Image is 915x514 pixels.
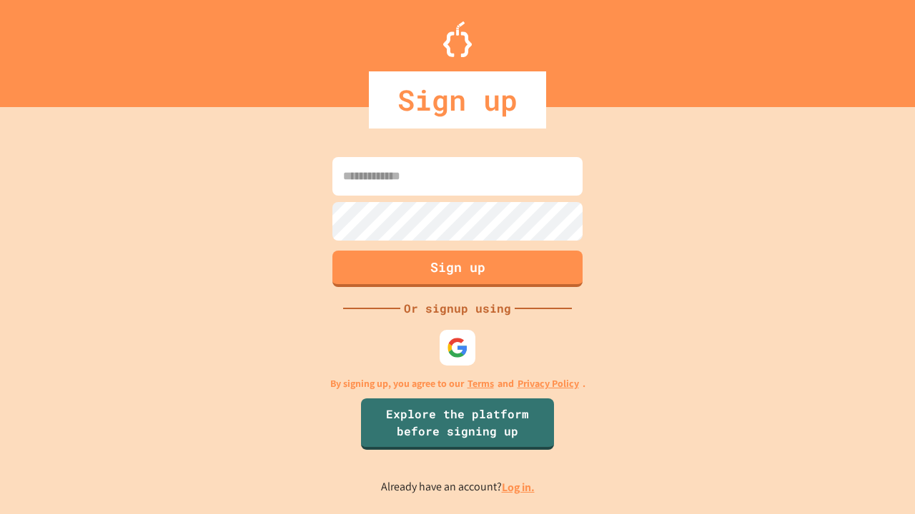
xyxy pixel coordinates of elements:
[332,251,583,287] button: Sign up
[468,376,494,391] a: Terms
[400,300,515,317] div: Or signup using
[369,71,546,128] div: Sign up
[502,480,535,495] a: Log in.
[361,398,554,450] a: Explore the platform before signing up
[330,376,585,391] p: By signing up, you agree to our and .
[447,337,468,358] img: google-icon.svg
[443,21,472,57] img: Logo.svg
[518,376,579,391] a: Privacy Policy
[381,478,535,496] p: Already have an account?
